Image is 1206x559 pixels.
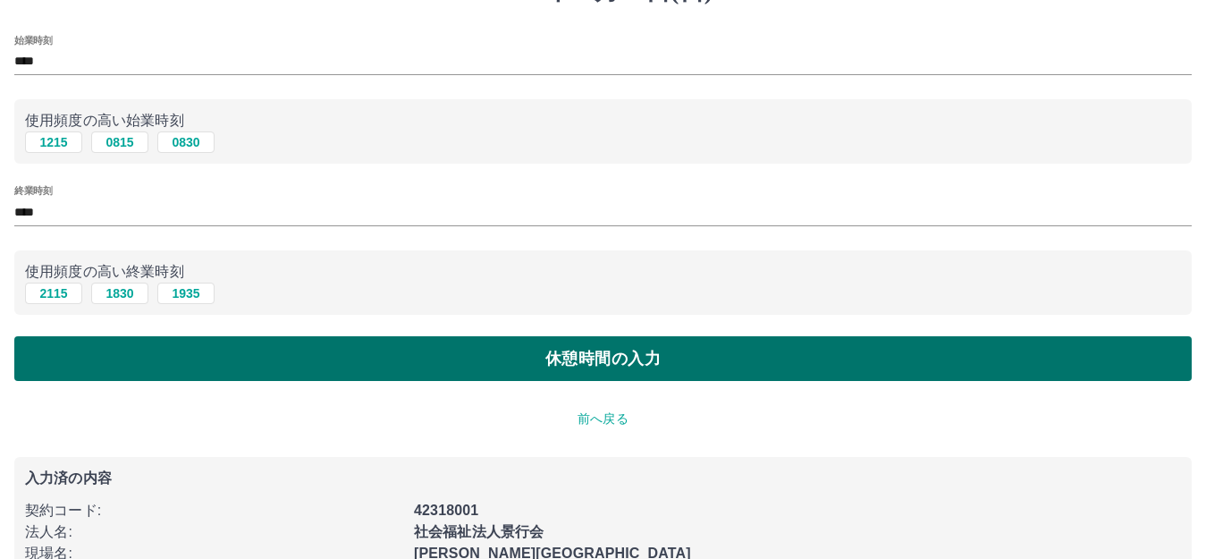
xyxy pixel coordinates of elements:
button: 1830 [91,283,148,304]
button: 1215 [25,131,82,153]
p: 入力済の内容 [25,471,1181,486]
label: 終業時刻 [14,184,52,198]
button: 0815 [91,131,148,153]
p: 契約コード : [25,500,403,521]
p: 使用頻度の高い終業時刻 [25,261,1181,283]
button: 1935 [157,283,215,304]
b: 社会福祉法人景行会 [414,524,544,539]
label: 始業時刻 [14,33,52,47]
button: 2115 [25,283,82,304]
button: 休憩時間の入力 [14,336,1192,381]
p: 前へ戻る [14,410,1192,428]
button: 0830 [157,131,215,153]
b: 42318001 [414,503,478,518]
p: 法人名 : [25,521,403,543]
p: 使用頻度の高い始業時刻 [25,110,1181,131]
